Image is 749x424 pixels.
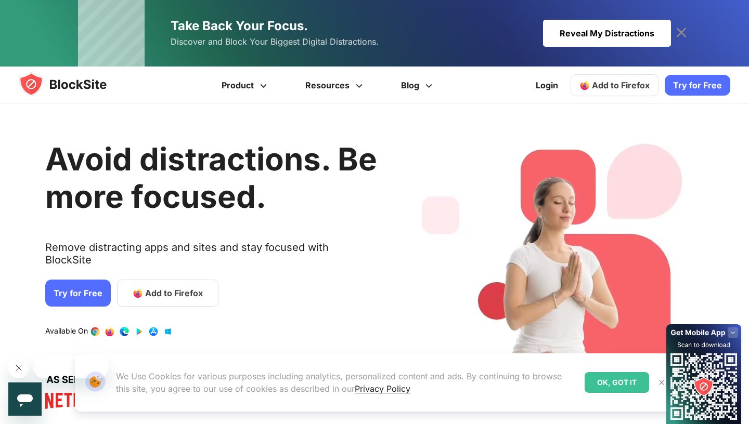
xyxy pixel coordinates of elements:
a: Product [204,67,288,104]
span: Take Back Your Focus. [171,18,308,33]
text: Available On [45,326,88,337]
img: Close [657,378,666,387]
button: Close [655,376,668,389]
iframe: Message de la compagnie [33,355,109,378]
a: Add to Firefox [117,280,218,307]
p: We Use Cookies for various purposes including analytics, personalized content and ads. By continu... [116,370,576,395]
a: Try for Free [45,280,111,307]
a: Try for Free [665,75,730,96]
h1: Avoid distractions. Be more focused. [45,140,377,215]
span: Add to Firefox [592,80,650,90]
img: blocksite-icon.5d769676.svg [19,72,127,97]
text: Remove distracting apps and sites and stay focused with BlockSite [45,241,377,274]
a: Blog [383,67,453,104]
span: Discover and Block Your Biggest Digital Distractions. [171,34,379,49]
a: Resources [288,67,383,104]
div: OK, GOT IT [585,372,649,393]
iframe: Fermer le message [8,357,29,378]
a: Add to Firefox [571,74,658,96]
div: Reveal My Distractions [543,20,671,47]
img: firefox-icon.svg [579,80,590,90]
iframe: Bouton de lancement de la fenêtre de messagerie [8,382,42,416]
a: Login [530,73,564,98]
span: Add to Firefox [145,287,203,299]
a: Privacy Policy [355,383,410,394]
